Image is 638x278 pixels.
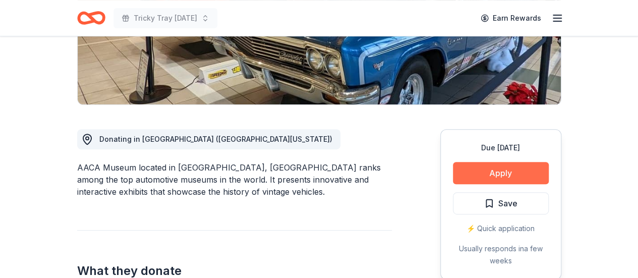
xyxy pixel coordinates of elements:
button: Apply [453,162,549,184]
a: Earn Rewards [475,9,547,27]
div: AACA Museum located in [GEOGRAPHIC_DATA], [GEOGRAPHIC_DATA] ranks among the top automotive museum... [77,161,392,198]
span: Tricky Tray [DATE] [134,12,197,24]
div: Due [DATE] [453,142,549,154]
button: Tricky Tray [DATE] [113,8,217,28]
a: Home [77,6,105,30]
div: ⚡️ Quick application [453,223,549,235]
span: Save [498,197,517,210]
button: Save [453,192,549,214]
span: Donating in [GEOGRAPHIC_DATA] ([GEOGRAPHIC_DATA][US_STATE]) [99,135,332,143]
div: Usually responds in a few weeks [453,243,549,267]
